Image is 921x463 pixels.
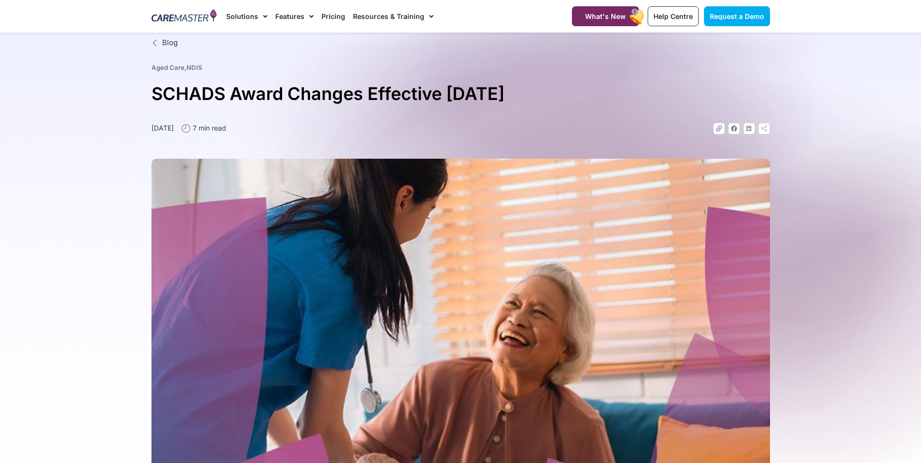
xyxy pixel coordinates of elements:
[585,12,626,20] span: What's New
[190,123,226,133] span: 7 min read
[151,64,202,71] span: ,
[151,9,217,24] img: CareMaster Logo
[653,12,693,20] span: Help Centre
[704,6,770,26] a: Request a Demo
[151,37,770,49] a: Blog
[151,124,174,132] time: [DATE]
[160,37,178,49] span: Blog
[151,64,184,71] a: Aged Care
[186,64,202,71] a: NDIS
[572,6,639,26] a: What's New
[648,6,699,26] a: Help Centre
[151,80,770,108] h1: SCHADS Award Changes Effective [DATE]
[710,12,764,20] span: Request a Demo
